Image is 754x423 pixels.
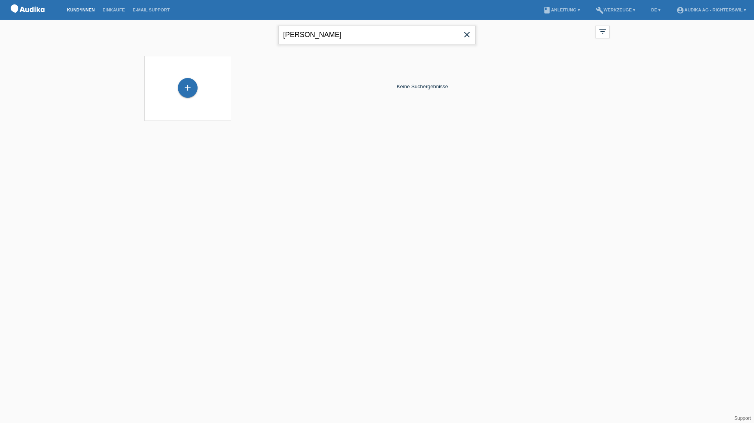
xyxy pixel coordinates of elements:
[539,7,584,12] a: bookAnleitung ▾
[592,7,640,12] a: buildWerkzeuge ▾
[178,81,197,95] div: Kund*in hinzufügen
[598,27,607,36] i: filter_list
[672,7,750,12] a: account_circleAudika AG - Richterswil ▾
[235,52,610,121] div: Keine Suchergebnisse
[734,416,751,421] a: Support
[99,7,129,12] a: Einkäufe
[647,7,664,12] a: DE ▾
[63,7,99,12] a: Kund*innen
[676,6,684,14] i: account_circle
[8,15,47,21] a: POS — MF Group
[543,6,551,14] i: book
[278,26,476,44] input: Suche...
[596,6,604,14] i: build
[129,7,174,12] a: E-Mail Support
[462,30,472,39] i: close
